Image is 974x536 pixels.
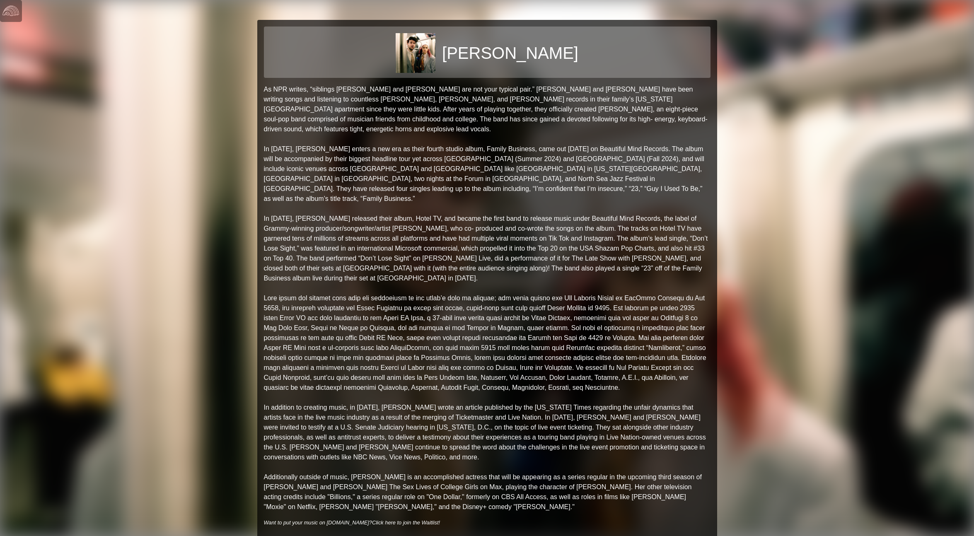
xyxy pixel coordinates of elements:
i: Want to put your music on [DOMAIN_NAME]? [264,519,440,526]
p: As NPR writes, “siblings [PERSON_NAME] and [PERSON_NAME] are not your typical pair.” [PERSON_NAME... [264,85,711,512]
a: Click here to join the Waitlist! [372,519,440,526]
img: logo-white-4c48a5e4bebecaebe01ca5a9d34031cfd3d4ef9ae749242e8c4bf12ef99f53e8.png [2,2,19,19]
img: 02fb13571224e2cf72ccca7e8af5c4b4713e96fc116c1b76eb92802f290d3cf1.jpg [396,33,435,73]
h1: [PERSON_NAME] [442,43,578,63]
